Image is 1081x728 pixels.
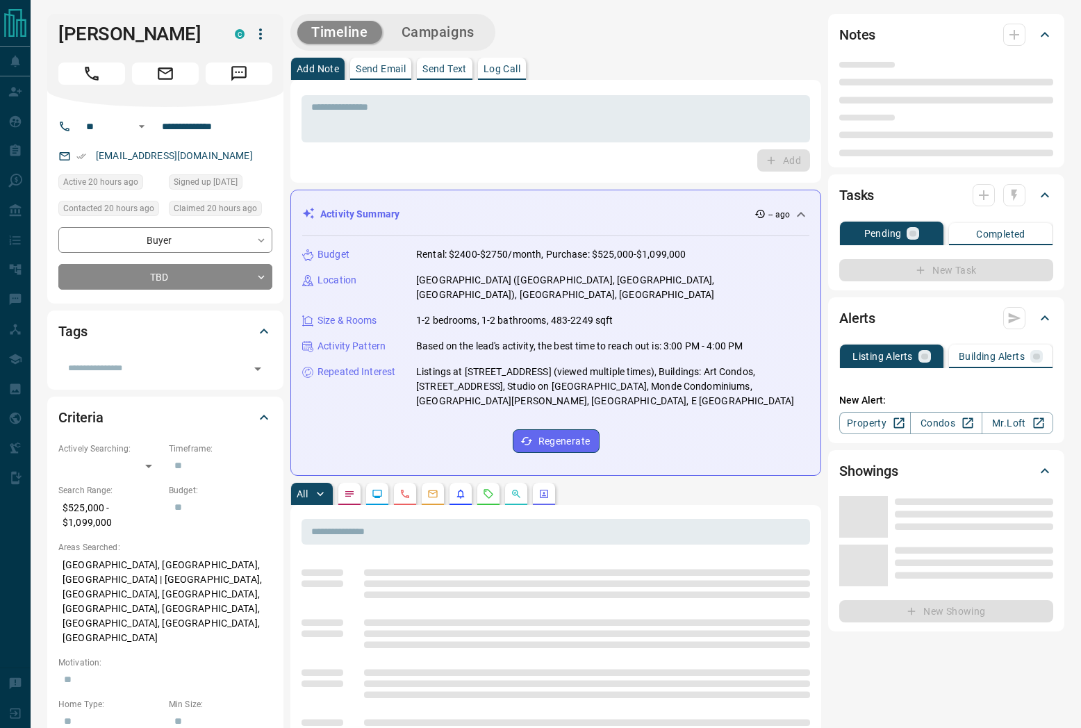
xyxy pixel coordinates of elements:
button: Regenerate [513,429,600,453]
h2: Alerts [839,307,875,329]
h2: Notes [839,24,875,46]
a: Condos [910,412,982,434]
svg: Emails [427,488,438,499]
p: Home Type: [58,698,162,711]
p: Activity Pattern [317,339,386,354]
div: Tasks [839,179,1053,212]
span: Email [132,63,199,85]
p: Size & Rooms [317,313,377,328]
span: Signed up [DATE] [174,175,238,189]
svg: Agent Actions [538,488,550,499]
p: Search Range: [58,484,162,497]
h2: Criteria [58,406,104,429]
p: 1-2 bedrooms, 1-2 bathrooms, 483-2249 sqft [416,313,613,328]
p: Pending [864,229,902,238]
p: -- ago [768,208,790,221]
p: New Alert: [839,393,1053,408]
span: Contacted 20 hours ago [63,201,154,215]
p: Actively Searching: [58,442,162,455]
button: Open [248,359,267,379]
svg: Opportunities [511,488,522,499]
p: All [297,489,308,499]
p: [GEOGRAPHIC_DATA], [GEOGRAPHIC_DATA], [GEOGRAPHIC_DATA] | [GEOGRAPHIC_DATA], [GEOGRAPHIC_DATA], [... [58,554,272,650]
p: Completed [976,229,1025,239]
h2: Showings [839,460,898,482]
button: Timeline [297,21,382,44]
p: Areas Searched: [58,541,272,554]
h1: [PERSON_NAME] [58,23,214,45]
h2: Tasks [839,184,874,206]
p: Send Text [422,64,467,74]
div: Mon Oct 13 2025 [169,201,272,220]
span: Call [58,63,125,85]
span: Active 20 hours ago [63,175,138,189]
h2: Tags [58,320,87,342]
div: Mon Oct 13 2025 [58,201,162,220]
button: Open [133,118,150,135]
p: Budget [317,247,349,262]
div: condos.ca [235,29,245,39]
p: Listings at [STREET_ADDRESS] (viewed multiple times), Buildings: Art Condos, [STREET_ADDRESS], St... [416,365,809,408]
p: Send Email [356,64,406,74]
button: Campaigns [388,21,488,44]
div: TBD [58,264,272,290]
p: $525,000 - $1,099,000 [58,497,162,534]
p: Repeated Interest [317,365,395,379]
p: Add Note [297,64,339,74]
div: Alerts [839,301,1053,335]
a: [EMAIL_ADDRESS][DOMAIN_NAME] [96,150,253,161]
p: Motivation: [58,656,272,669]
p: Activity Summary [320,207,399,222]
a: Mr.Loft [982,412,1053,434]
p: Based on the lead's activity, the best time to reach out is: 3:00 PM - 4:00 PM [416,339,743,354]
div: Mon Oct 13 2025 [58,174,162,194]
div: Showings [839,454,1053,488]
p: Location [317,273,356,288]
svg: Listing Alerts [455,488,466,499]
p: Rental: $2400-$2750/month, Purchase: $525,000-$1,099,000 [416,247,686,262]
div: Criteria [58,401,272,434]
div: Thu Nov 18 2021 [169,174,272,194]
p: Listing Alerts [852,351,913,361]
div: Tags [58,315,272,348]
span: Claimed 20 hours ago [174,201,257,215]
svg: Notes [344,488,355,499]
p: Log Call [484,64,520,74]
p: Min Size: [169,698,272,711]
p: Timeframe: [169,442,272,455]
p: [GEOGRAPHIC_DATA] ([GEOGRAPHIC_DATA], [GEOGRAPHIC_DATA], [GEOGRAPHIC_DATA]), [GEOGRAPHIC_DATA], [... [416,273,809,302]
p: Budget: [169,484,272,497]
p: Building Alerts [959,351,1025,361]
div: Activity Summary-- ago [302,201,809,227]
a: Property [839,412,911,434]
div: Buyer [58,227,272,253]
svg: Calls [399,488,411,499]
svg: Lead Browsing Activity [372,488,383,499]
span: Message [206,63,272,85]
svg: Email Verified [76,151,86,161]
svg: Requests [483,488,494,499]
div: Notes [839,18,1053,51]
